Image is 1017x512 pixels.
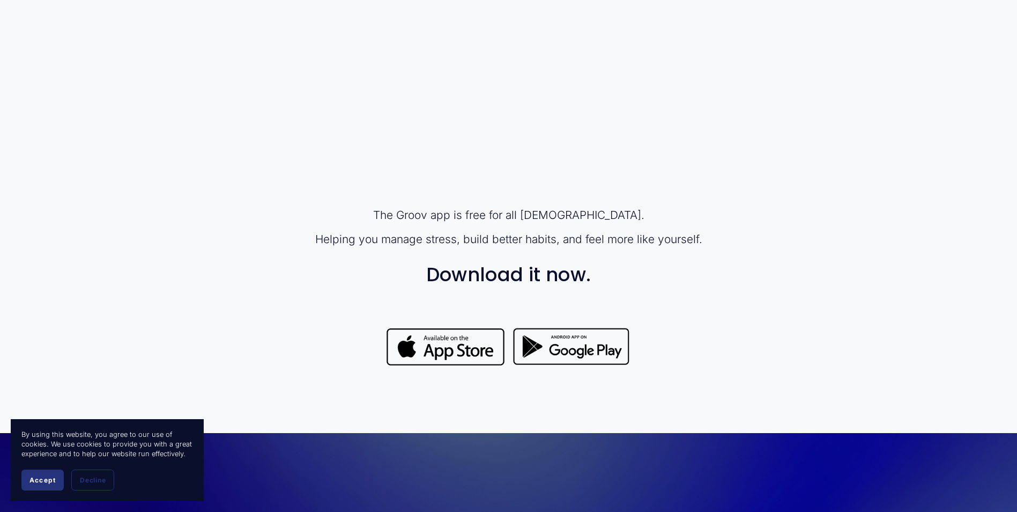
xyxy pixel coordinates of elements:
button: Decline [71,470,114,491]
span: Accept [29,476,56,484]
p: The Groov app is free for all [DEMOGRAPHIC_DATA]. [259,207,757,223]
p: Helping you manage stress, build better habits, and feel more like yourself. [259,231,757,247]
h3: Download it now. [259,264,757,286]
span: Decline [80,476,106,484]
section: Cookie banner [11,419,204,501]
button: Accept [21,470,64,491]
p: By using this website, you agree to our use of cookies. We use cookies to provide you with a grea... [21,430,193,459]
